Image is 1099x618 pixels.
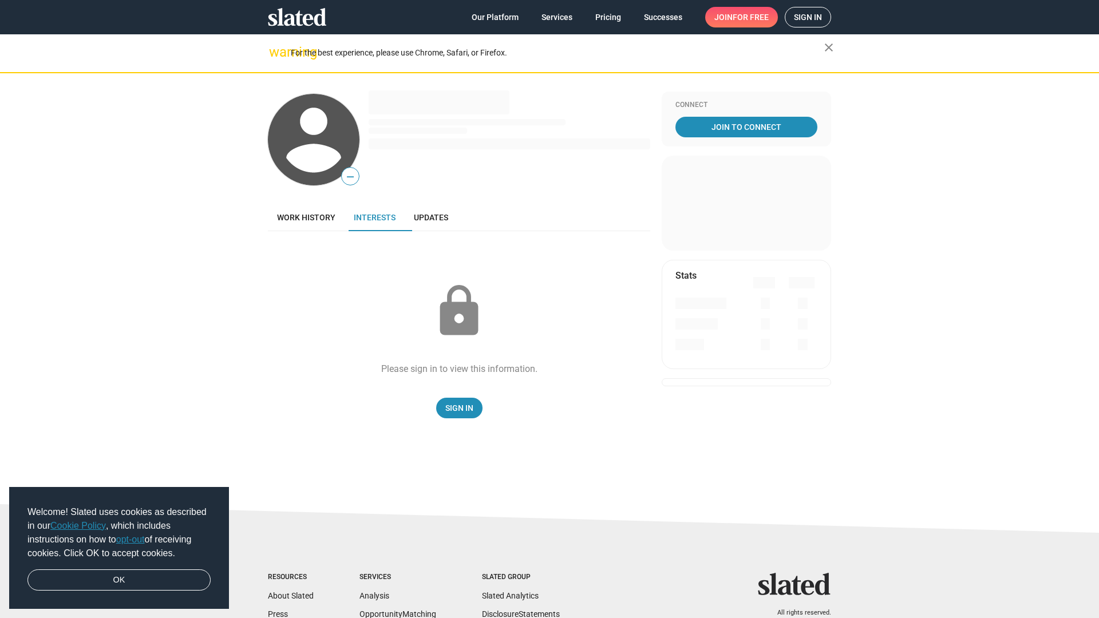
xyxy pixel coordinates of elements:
div: For the best experience, please use Chrome, Safari, or Firefox. [291,45,824,61]
a: Services [532,7,582,27]
div: Slated Group [482,573,560,582]
a: Work history [268,204,345,231]
div: Connect [675,101,817,110]
mat-icon: lock [430,283,488,340]
a: Sign In [436,398,483,418]
a: dismiss cookie message [27,569,211,591]
span: Work history [277,213,335,222]
a: About Slated [268,591,314,600]
mat-icon: warning [269,45,283,59]
span: Join To Connect [678,117,815,137]
span: Successes [644,7,682,27]
span: — [342,169,359,184]
a: Join To Connect [675,117,817,137]
div: Services [359,573,436,582]
span: Sign In [445,398,473,418]
span: Our Platform [472,7,519,27]
a: Successes [635,7,691,27]
a: opt-out [116,534,145,544]
span: Sign in [794,7,822,27]
span: Join [714,7,769,27]
a: Our Platform [462,7,528,27]
a: Interests [345,204,405,231]
mat-icon: close [822,41,836,54]
a: Cookie Policy [50,521,106,530]
a: Pricing [586,7,630,27]
span: Interests [354,213,396,222]
mat-card-title: Stats [675,270,697,282]
span: Pricing [595,7,621,27]
a: Updates [405,204,457,231]
span: Welcome! Slated uses cookies as described in our , which includes instructions on how to of recei... [27,505,211,560]
div: Resources [268,573,314,582]
a: Analysis [359,591,389,600]
div: Please sign in to view this information. [381,363,537,375]
a: Slated Analytics [482,591,539,600]
span: Services [541,7,572,27]
span: Updates [414,213,448,222]
span: for free [733,7,769,27]
a: Joinfor free [705,7,778,27]
div: cookieconsent [9,487,229,609]
a: Sign in [785,7,831,27]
